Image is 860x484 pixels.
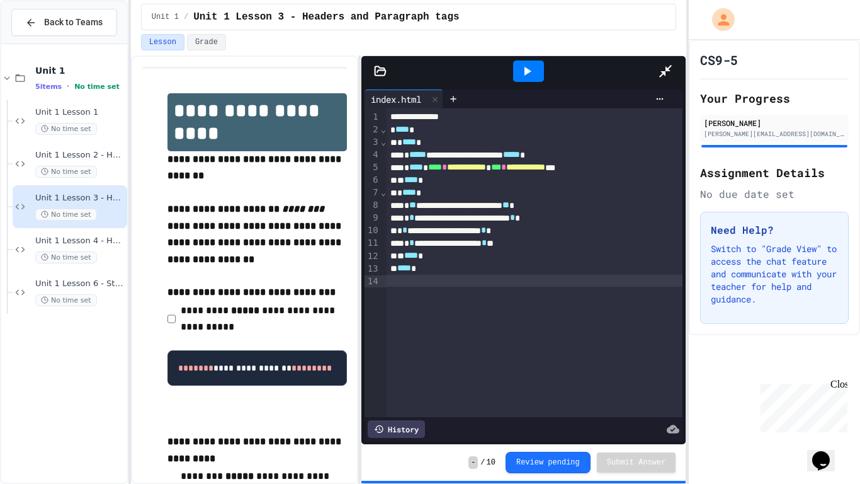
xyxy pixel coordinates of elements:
span: Unit 1 [152,12,179,22]
span: Unit 1 Lesson 3 - Headers and Paragraph tags [35,193,125,204]
div: 13 [365,263,380,275]
span: Submit Answer [607,458,666,468]
h2: Assignment Details [700,164,849,181]
div: 5 [365,161,380,174]
div: 10 [365,224,380,237]
span: Fold line [380,124,387,134]
span: 5 items [35,83,62,91]
span: • [67,81,69,91]
button: Back to Teams [11,9,117,36]
div: No due date set [700,187,849,202]
div: 1 [365,111,380,124]
button: Submit Answer [597,452,676,473]
span: Unit 1 Lesson 3 - Headers and Paragraph tags [193,9,459,25]
div: History [368,420,425,438]
h1: CS9-5 [700,51,738,69]
div: [PERSON_NAME][EMAIL_ADDRESS][DOMAIN_NAME] [704,129,845,139]
button: Grade [187,34,226,50]
button: Lesson [141,34,184,50]
span: 10 [487,458,495,468]
span: - [468,456,478,469]
div: 4 [365,149,380,161]
div: index.html [365,93,427,106]
h3: Need Help? [711,222,838,238]
span: / [480,458,485,468]
p: Switch to "Grade View" to access the chat feature and communicate with your teacher for help and ... [711,243,838,306]
span: Back to Teams [44,16,103,29]
span: No time set [35,294,97,306]
div: 12 [365,250,380,263]
span: Unit 1 [35,65,125,76]
span: / [184,12,188,22]
div: 3 [365,136,380,149]
span: Unit 1 Lesson 2 - HTML Doc Setup [35,150,125,161]
span: Unit 1 Lesson 6 - Station Activity [35,279,125,289]
span: Unit 1 Lesson 1 [35,107,125,118]
span: No time set [35,123,97,135]
span: Unit 1 Lesson 4 - Headlines Lab [35,236,125,246]
span: No time set [35,251,97,263]
div: 6 [365,174,380,187]
div: [PERSON_NAME] [704,117,845,129]
div: 8 [365,199,380,212]
div: index.html [365,89,443,108]
span: No time set [35,209,97,221]
span: Fold line [380,187,387,197]
span: Fold line [380,137,387,147]
div: 11 [365,237,380,250]
div: 14 [365,275,380,288]
div: My Account [699,5,738,34]
iframe: chat widget [755,379,847,432]
button: Review pending [506,452,591,473]
div: 7 [365,187,380,199]
div: 9 [365,212,380,224]
span: No time set [35,166,97,178]
div: Chat with us now!Close [5,5,87,80]
h2: Your Progress [700,89,849,107]
iframe: chat widget [807,434,847,471]
div: 2 [365,124,380,136]
span: No time set [74,83,120,91]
